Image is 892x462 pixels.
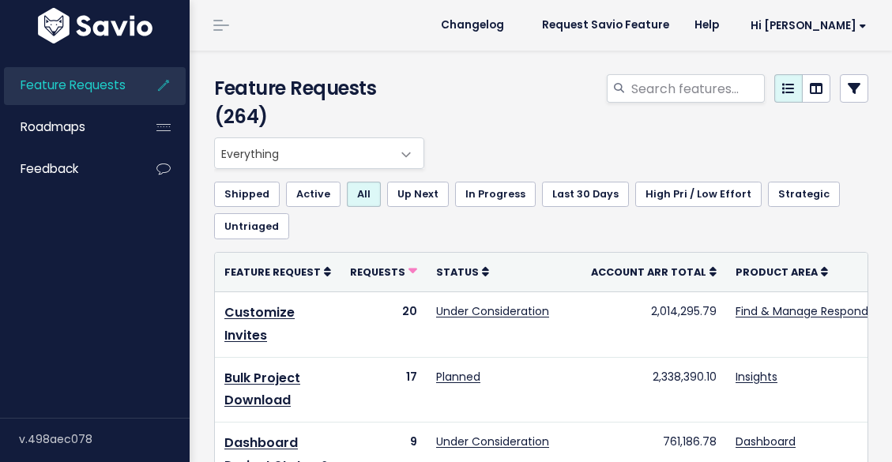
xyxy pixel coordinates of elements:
[19,419,190,460] div: v.498aec078
[436,265,479,279] span: Status
[682,13,732,37] a: Help
[21,77,126,93] span: Feature Requests
[214,74,416,131] h4: Feature Requests (264)
[768,182,840,207] a: Strategic
[34,8,156,43] img: logo-white.9d6f32f41409.svg
[214,182,868,239] ul: Filter feature requests
[341,291,427,357] td: 20
[347,182,381,207] a: All
[736,265,818,279] span: Product Area
[581,291,726,357] td: 2,014,295.79
[214,213,289,239] a: Untriaged
[751,20,867,32] span: Hi [PERSON_NAME]
[350,265,405,279] span: Requests
[542,182,629,207] a: Last 30 Days
[436,264,489,280] a: Status
[224,369,300,410] a: Bulk Project Download
[732,13,879,38] a: Hi [PERSON_NAME]
[4,109,131,145] a: Roadmaps
[630,74,765,103] input: Search features...
[441,20,504,31] span: Changelog
[4,151,131,187] a: Feedback
[224,264,331,280] a: Feature Request
[436,434,549,449] a: Under Consideration
[21,118,85,135] span: Roadmaps
[214,182,280,207] a: Shipped
[736,434,796,449] a: Dashboard
[591,265,706,279] span: Account ARR Total
[224,303,295,344] a: Customize Invites
[215,138,392,168] span: Everything
[635,182,762,207] a: High Pri / Low Effort
[224,265,321,279] span: Feature Request
[736,369,777,385] a: Insights
[341,357,427,423] td: 17
[455,182,536,207] a: In Progress
[436,303,549,319] a: Under Consideration
[529,13,682,37] a: Request Savio Feature
[591,264,717,280] a: Account ARR Total
[286,182,341,207] a: Active
[387,182,449,207] a: Up Next
[214,137,424,169] span: Everything
[581,357,726,423] td: 2,338,390.10
[436,369,480,385] a: Planned
[350,264,417,280] a: Requests
[736,264,828,280] a: Product Area
[4,67,131,103] a: Feature Requests
[21,160,78,177] span: Feedback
